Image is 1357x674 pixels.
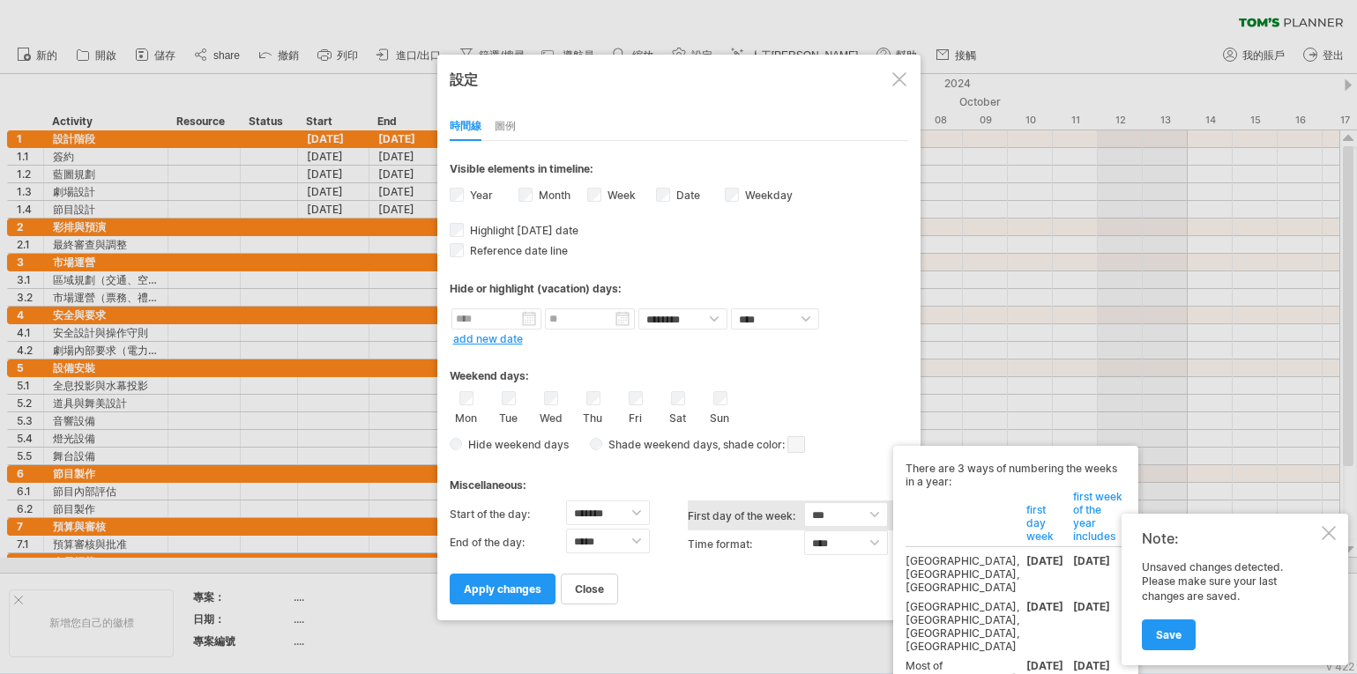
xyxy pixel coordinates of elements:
[624,408,646,425] label: Fri
[1019,547,1067,598] td: [DATE]
[464,582,541,596] span: apply changes
[575,582,604,596] span: close
[453,332,523,345] a: add new date
[455,408,477,425] label: Mon
[673,189,700,202] label: Date
[450,462,908,496] div: Miscellaneous:
[450,500,566,529] label: Start of the day:
[1156,628,1182,641] span: Save
[667,408,689,425] label: Sat
[718,434,805,456] span: , shade color:
[688,530,804,559] label: Time format:
[709,408,731,425] label: Sun
[466,189,493,202] label: Year
[906,597,1019,656] td: [GEOGRAPHIC_DATA], [GEOGRAPHIC_DATA], [GEOGRAPHIC_DATA], [GEOGRAPHIC_DATA]
[540,408,562,425] label: Wed
[462,438,569,451] span: Hide weekend days
[497,408,519,425] label: Tue
[1142,530,1318,547] div: Note:
[742,189,793,202] label: Weekday
[535,189,570,202] label: Month
[906,547,1019,598] td: [GEOGRAPHIC_DATA], [GEOGRAPHIC_DATA], [GEOGRAPHIC_DATA]
[787,436,805,453] span: 點選此處更改陰影顏色
[450,113,481,141] div: 時間線
[1066,597,1125,656] td: [DATE]
[602,438,718,451] span: Shade weekend days
[1066,547,1125,598] td: [DATE]
[1142,619,1196,650] a: Save
[466,244,568,257] span: Reference date line
[582,408,604,425] label: Thu
[604,189,636,202] label: Week
[450,352,908,387] div: Weekend days:
[688,502,804,530] label: first day of the week:
[495,113,516,141] div: 圖例
[1142,560,1318,649] div: Unsaved changes detected. Please make sure your last changes are saved.
[466,224,578,237] span: Highlight [DATE] date
[450,529,566,557] label: End of the day:
[1019,597,1067,656] td: [DATE]
[1019,488,1067,547] th: first day week
[450,63,908,96] div: 設定
[450,162,908,181] div: Visible elements in timeline:
[450,574,555,604] a: apply changes
[1066,488,1125,547] th: first week of the year includes
[561,574,618,604] a: close
[450,282,908,295] div: Hide or highlight (vacation) days:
